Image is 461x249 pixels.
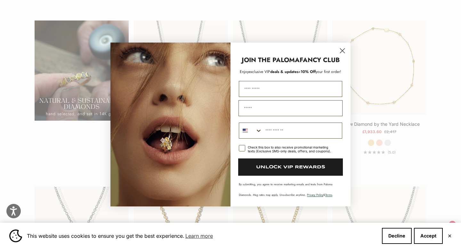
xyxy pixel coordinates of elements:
span: exclusive VIP [249,69,270,75]
span: Enjoy [240,69,249,75]
a: Learn more [184,231,214,241]
div: Check this box to also receive promotional marketing texts (Exclusive SMS-only deals, offers, and... [248,145,335,153]
span: + your first order! [298,69,341,75]
span: deals & updates [249,69,298,75]
button: Close dialog [337,45,348,56]
span: & . [307,193,333,197]
button: Close [448,234,452,238]
strong: JOIN THE PALOMA [242,55,300,65]
input: Email [239,100,343,116]
strong: FANCY CLUB [300,55,340,65]
a: Terms [325,193,332,197]
button: UNLOCK VIP REWARDS [238,158,343,176]
input: First Name [239,81,342,97]
a: Privacy Policy [307,193,323,197]
img: Cookie banner [9,229,22,242]
span: 10% Off [301,69,316,75]
button: Accept [414,228,443,244]
button: Search Countries [239,123,262,138]
input: Phone Number [262,123,342,138]
span: This website uses cookies to ensure you get the best experience. [27,231,377,241]
button: Decline [382,228,412,244]
img: Loading... [110,43,230,206]
p: By submitting, you agree to receive marketing emails and texts from Paloma Diamonds. Msg rates ma... [239,182,342,197]
img: United States [243,128,248,133]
